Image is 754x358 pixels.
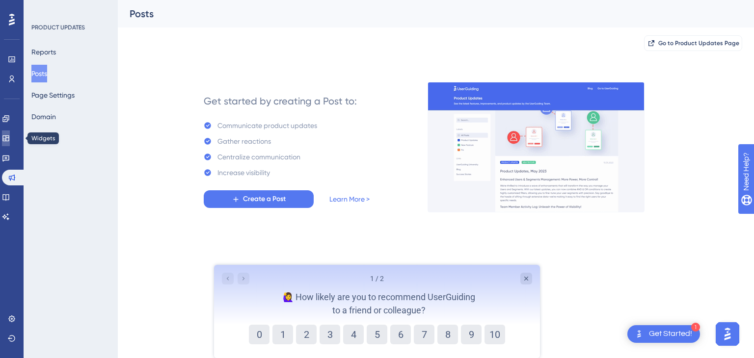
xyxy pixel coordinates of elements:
[428,82,645,212] img: 253145e29d1258e126a18a92d52e03bb.gif
[217,120,317,131] div: Communicate product updates
[204,190,314,208] button: Create a Post
[31,129,54,147] button: Access
[644,35,742,51] button: Go to Product Updates Page
[31,108,56,126] button: Domain
[649,329,692,339] div: Get Started!
[713,319,742,349] iframe: UserGuiding AI Assistant Launcher
[31,43,56,61] button: Reports
[31,86,75,104] button: Page Settings
[627,325,700,343] div: Open Get Started! checklist, remaining modules: 1
[329,193,370,205] a: Learn More >
[23,2,61,14] span: Need Help?
[243,193,286,205] span: Create a Post
[214,265,540,358] iframe: UserGuiding Survey
[130,7,718,21] div: Posts
[217,167,270,179] div: Increase visibility
[217,135,271,147] div: Gather reactions
[633,328,645,340] img: launcher-image-alternative-text
[204,94,357,108] div: Get started by creating a Post to:
[217,151,300,163] div: Centralize communication
[658,39,739,47] span: Go to Product Updates Page
[31,65,47,82] button: Posts
[31,24,85,31] div: PRODUCT UPDATES
[691,323,700,332] div: 1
